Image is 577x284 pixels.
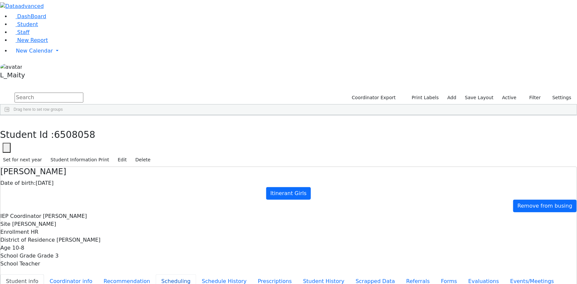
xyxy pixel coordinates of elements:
span: Staff [17,29,29,35]
span: 10-8 [12,245,24,251]
span: New Calendar [16,48,53,54]
label: Active [499,93,519,103]
label: Enrollment [0,228,29,236]
span: Grade 3 [37,253,59,259]
label: Date of birth: [0,179,36,187]
button: Student Information Print [48,155,112,165]
span: [PERSON_NAME] [12,221,56,227]
span: DashBoard [17,13,46,20]
a: Remove from busing [513,200,577,212]
button: Settings [544,93,574,103]
label: Site [0,220,11,228]
button: Delete [132,155,153,165]
button: Filter [521,93,544,103]
span: New Report [17,37,48,43]
span: Student [17,21,38,27]
span: 6508058 [54,129,96,140]
label: School Grade [0,252,36,260]
a: New Report [11,37,48,43]
button: Edit [115,155,130,165]
label: District of Residence [0,236,55,244]
a: Student [11,21,38,27]
label: School Teacher [0,260,40,268]
label: IEP Coordinator [0,212,41,220]
a: DashBoard [11,13,46,20]
span: [PERSON_NAME] [43,213,87,219]
span: HR [31,229,38,235]
label: Age [0,244,11,252]
span: [PERSON_NAME] [57,237,101,243]
button: Coordinator Export [348,93,399,103]
a: Staff [11,29,29,35]
a: Itinerant Girls [266,187,311,200]
a: New Calendar [11,44,577,58]
input: Search [15,93,83,102]
h4: [PERSON_NAME] [0,167,577,177]
button: Print Labels [404,93,442,103]
span: Drag here to set row groups [14,107,63,112]
span: Remove from busing [517,203,572,209]
div: [DATE] [0,179,577,187]
button: Save Layout [462,93,496,103]
a: Add [444,93,459,103]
